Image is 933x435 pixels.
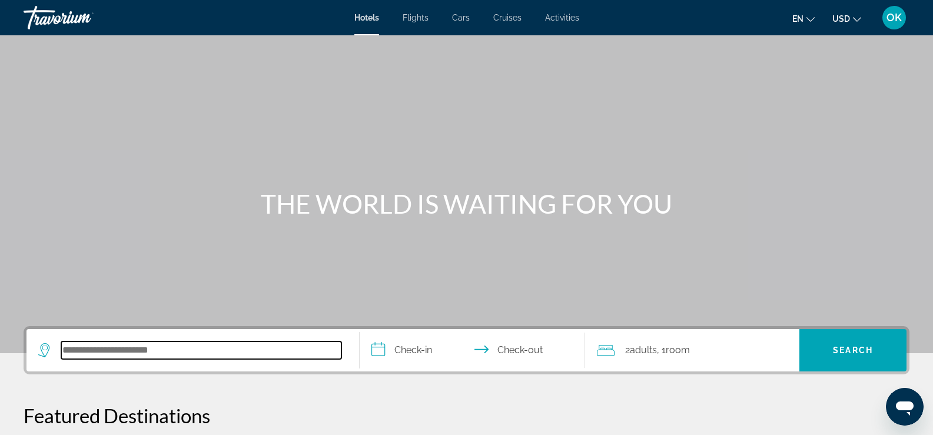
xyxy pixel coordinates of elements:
iframe: Кнопка запуска окна обмена сообщениями [886,388,924,426]
div: Search widget [26,329,907,371]
a: Hotels [354,13,379,22]
h1: THE WORLD IS WAITING FOR YOU [246,188,688,219]
a: Flights [403,13,429,22]
span: , 1 [657,342,690,358]
span: Adults [630,344,657,356]
span: Room [666,344,690,356]
a: Travorium [24,2,141,33]
a: Activities [545,13,579,22]
button: Change language [792,10,815,27]
button: User Menu [879,5,909,30]
span: OK [886,12,902,24]
span: USD [832,14,850,24]
a: Cruises [493,13,522,22]
h2: Featured Destinations [24,404,909,427]
span: en [792,14,803,24]
button: Search [799,329,907,371]
span: Search [833,346,873,355]
input: Search hotel destination [61,341,341,359]
span: 2 [625,342,657,358]
a: Cars [452,13,470,22]
button: Change currency [832,10,861,27]
button: Travelers: 2 adults, 0 children [585,329,799,371]
button: Select check in and out date [360,329,586,371]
